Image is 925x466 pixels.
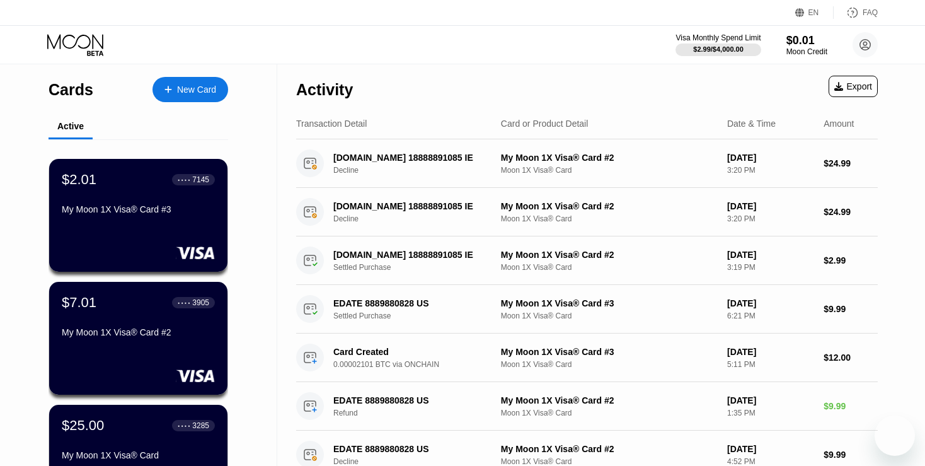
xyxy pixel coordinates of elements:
[62,294,96,311] div: $7.01
[786,34,827,47] div: $0.01
[501,166,717,175] div: Moon 1X Visa® Card
[501,298,717,308] div: My Moon 1X Visa® Card #3
[62,450,215,460] div: My Moon 1X Visa® Card
[152,77,228,102] div: New Card
[62,417,104,434] div: $25.00
[57,121,84,131] div: Active
[693,45,744,53] div: $2.99 / $4,000.00
[727,263,813,272] div: 3:19 PM
[333,409,508,417] div: Refund
[834,6,878,19] div: FAQ
[501,347,717,357] div: My Moon 1X Visa® Card #3
[727,360,813,369] div: 5:11 PM
[296,334,878,382] div: Card Created0.00002101 BTC via ONCHAINMy Moon 1X Visa® Card #3Moon 1X Visa® Card[DATE]5:11 PM$12.00
[501,457,717,466] div: Moon 1X Visa® Card
[49,159,227,272] div: $2.01● ● ● ●7145My Moon 1X Visa® Card #3
[178,301,190,305] div: ● ● ● ●
[333,153,496,163] div: [DOMAIN_NAME] 18888891085 IE
[192,175,209,184] div: 7145
[727,312,813,320] div: 6:21 PM
[727,347,813,357] div: [DATE]
[333,214,508,223] div: Decline
[333,347,496,357] div: Card Created
[333,444,496,454] div: EDATE 8889880828 US
[62,327,215,337] div: My Moon 1X Visa® Card #2
[333,457,508,466] div: Decline
[296,236,878,285] div: [DOMAIN_NAME] 18888891085 IESettled PurchaseMy Moon 1X Visa® Card #2Moon 1X Visa® Card[DATE]3:19 ...
[501,250,717,260] div: My Moon 1X Visa® Card #2
[786,34,827,56] div: $0.01Moon Credit
[62,172,96,188] div: $2.01
[795,6,834,19] div: EN
[727,166,813,175] div: 3:20 PM
[675,33,761,56] div: Visa Monthly Spend Limit$2.99/$4,000.00
[727,214,813,223] div: 3:20 PM
[824,450,878,460] div: $9.99
[333,263,508,272] div: Settled Purchase
[727,457,813,466] div: 4:52 PM
[824,352,878,363] div: $12.00
[178,424,190,428] div: ● ● ● ●
[296,382,878,431] div: EDATE 8889880828 USRefundMy Moon 1X Visa® Card #2Moon 1X Visa® Card[DATE]1:35 PM$9.99
[501,395,717,405] div: My Moon 1X Visa® Card #2
[501,119,589,129] div: Card or Product Detail
[824,207,878,217] div: $24.99
[333,298,496,308] div: EDATE 8889880828 US
[296,119,367,129] div: Transaction Detail
[501,360,717,369] div: Moon 1X Visa® Card
[501,312,717,320] div: Moon 1X Visa® Card
[675,33,761,42] div: Visa Monthly Spend Limit
[727,119,776,129] div: Date & Time
[875,416,915,456] iframe: Button to launch messaging window
[49,81,93,99] div: Cards
[501,153,717,163] div: My Moon 1X Visa® Card #2
[192,421,209,430] div: 3285
[808,8,819,17] div: EN
[727,444,813,454] div: [DATE]
[501,409,717,417] div: Moon 1X Visa® Card
[727,409,813,417] div: 1:35 PM
[824,304,878,314] div: $9.99
[727,395,813,405] div: [DATE]
[501,214,717,223] div: Moon 1X Visa® Card
[333,250,496,260] div: [DOMAIN_NAME] 18888891085 IE
[333,312,508,320] div: Settled Purchase
[178,178,190,182] div: ● ● ● ●
[62,204,215,214] div: My Moon 1X Visa® Card #3
[834,81,872,91] div: Export
[333,201,496,211] div: [DOMAIN_NAME] 18888891085 IE
[501,201,717,211] div: My Moon 1X Visa® Card #2
[501,263,717,272] div: Moon 1X Visa® Card
[333,395,496,405] div: EDATE 8889880828 US
[333,360,508,369] div: 0.00002101 BTC via ONCHAIN
[727,201,813,211] div: [DATE]
[296,139,878,188] div: [DOMAIN_NAME] 18888891085 IEDeclineMy Moon 1X Visa® Card #2Moon 1X Visa® Card[DATE]3:20 PM$24.99
[296,285,878,334] div: EDATE 8889880828 USSettled PurchaseMy Moon 1X Visa® Card #3Moon 1X Visa® Card[DATE]6:21 PM$9.99
[863,8,878,17] div: FAQ
[501,444,717,454] div: My Moon 1X Visa® Card #2
[192,298,209,307] div: 3905
[296,81,353,99] div: Activity
[727,153,813,163] div: [DATE]
[727,250,813,260] div: [DATE]
[177,84,216,95] div: New Card
[824,401,878,411] div: $9.99
[727,298,813,308] div: [DATE]
[824,158,878,168] div: $24.99
[829,76,878,97] div: Export
[333,166,508,175] div: Decline
[49,282,227,395] div: $7.01● ● ● ●3905My Moon 1X Visa® Card #2
[824,119,854,129] div: Amount
[296,188,878,236] div: [DOMAIN_NAME] 18888891085 IEDeclineMy Moon 1X Visa® Card #2Moon 1X Visa® Card[DATE]3:20 PM$24.99
[786,47,827,56] div: Moon Credit
[824,255,878,265] div: $2.99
